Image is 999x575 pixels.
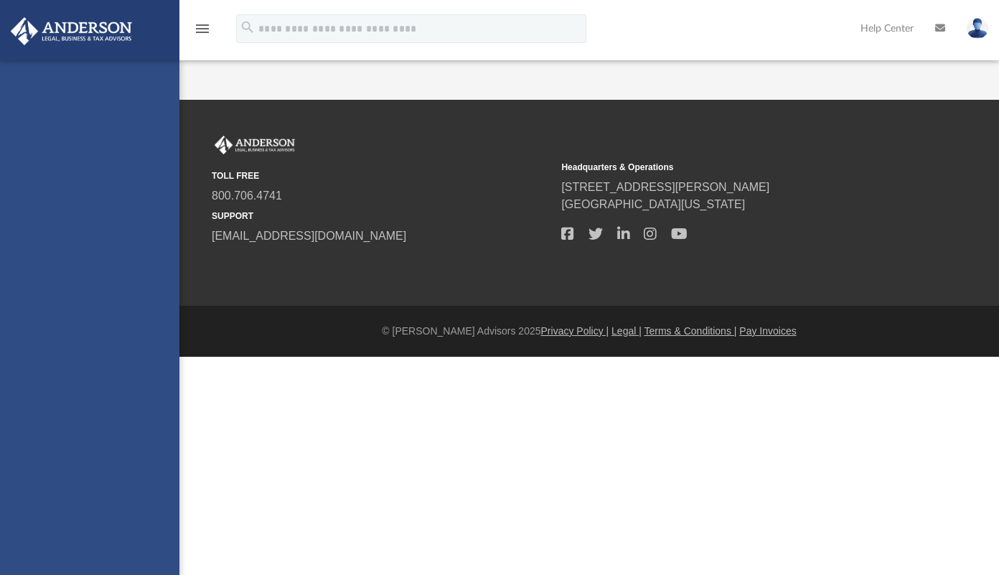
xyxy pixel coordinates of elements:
a: [STREET_ADDRESS][PERSON_NAME] [561,181,769,193]
small: SUPPORT [212,210,551,223]
a: [GEOGRAPHIC_DATA][US_STATE] [561,198,745,210]
i: menu [194,20,211,37]
a: Terms & Conditions | [644,325,737,337]
i: search [240,19,255,35]
div: © [PERSON_NAME] Advisors 2025 [179,324,999,339]
a: Legal | [611,325,642,337]
a: Privacy Policy | [541,325,609,337]
img: Anderson Advisors Platinum Portal [6,17,136,45]
a: Pay Invoices [739,325,796,337]
img: User Pic [967,18,988,39]
small: TOLL FREE [212,169,551,182]
a: [EMAIL_ADDRESS][DOMAIN_NAME] [212,230,406,242]
a: 800.706.4741 [212,190,282,202]
small: Headquarters & Operations [561,161,901,174]
img: Anderson Advisors Platinum Portal [212,136,298,154]
a: menu [194,27,211,37]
